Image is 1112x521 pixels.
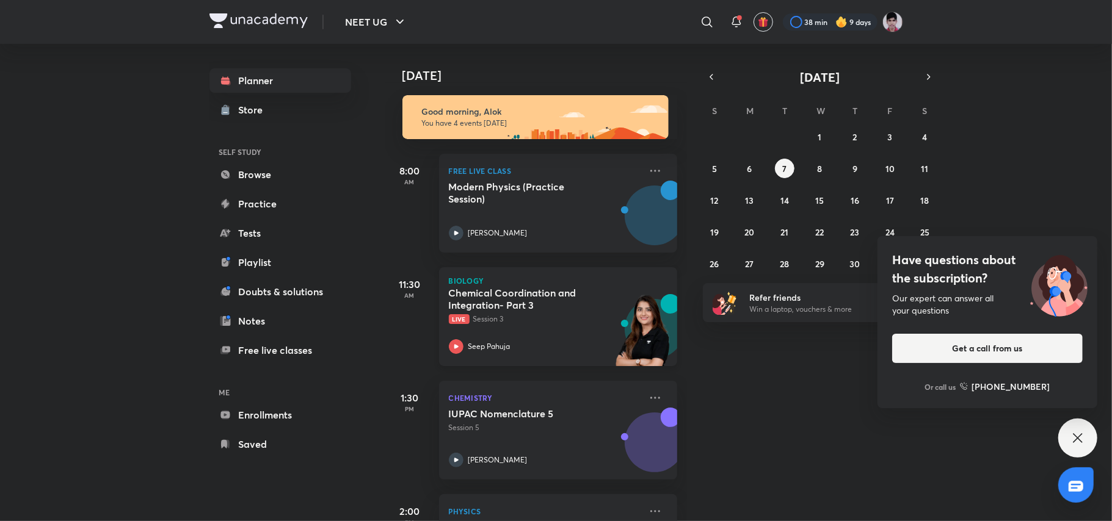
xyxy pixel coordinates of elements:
h5: Modern Physics (Practice Session) [449,181,601,205]
img: streak [835,16,848,28]
abbr: October 14, 2025 [780,195,789,206]
p: Biology [449,277,667,284]
button: October 7, 2025 [775,159,794,178]
abbr: October 12, 2025 [711,195,719,206]
button: October 30, 2025 [845,254,865,273]
span: [DATE] [800,69,840,85]
abbr: October 20, 2025 [745,226,755,238]
a: Doubts & solutions [209,279,351,304]
button: October 13, 2025 [740,190,760,210]
a: Saved [209,432,351,456]
img: unacademy [610,294,677,378]
button: October 8, 2025 [810,159,829,178]
button: October 24, 2025 [880,222,899,242]
a: Company Logo [209,13,308,31]
h6: [PHONE_NUMBER] [972,380,1050,393]
a: Tests [209,221,351,245]
abbr: October 2, 2025 [852,131,857,143]
h5: 2:00 [385,504,434,519]
abbr: October 27, 2025 [746,258,754,270]
button: October 2, 2025 [845,127,865,146]
button: avatar [754,12,773,32]
abbr: October 11, 2025 [921,163,929,174]
img: Alok Mishra [882,12,903,32]
abbr: October 6, 2025 [747,163,752,174]
p: [PERSON_NAME] [468,455,528,465]
button: October 4, 2025 [915,127,935,146]
abbr: October 16, 2025 [851,195,859,206]
div: Our expert can answer all your questions [892,292,1083,317]
button: October 26, 2025 [705,254,724,273]
a: [PHONE_NUMBER] [960,380,1050,393]
button: October 10, 2025 [880,159,899,178]
abbr: October 23, 2025 [850,226,859,238]
abbr: Saturday [923,105,928,117]
abbr: October 25, 2025 [920,226,929,238]
abbr: Monday [747,105,754,117]
img: morning [402,95,669,139]
button: October 22, 2025 [810,222,829,242]
button: October 12, 2025 [705,190,724,210]
button: October 23, 2025 [845,222,865,242]
a: Planner [209,68,351,93]
p: PM [385,405,434,412]
a: Notes [209,309,351,333]
button: October 9, 2025 [845,159,865,178]
h6: Good morning, Alok [422,106,658,117]
h5: IUPAC Nomenclature 5 [449,408,601,420]
button: October 25, 2025 [915,222,935,242]
button: October 29, 2025 [810,254,829,273]
p: Seep Pahuja [468,341,511,352]
a: Free live classes [209,338,351,362]
abbr: October 10, 2025 [885,163,895,174]
h4: [DATE] [402,68,689,83]
img: avatar [758,16,769,27]
abbr: October 5, 2025 [712,163,717,174]
abbr: October 3, 2025 [887,131,892,143]
abbr: October 22, 2025 [815,226,824,238]
a: Store [209,98,351,122]
a: Enrollments [209,403,351,427]
button: October 14, 2025 [775,190,794,210]
span: Live [449,314,470,324]
img: ttu_illustration_new.svg [1020,251,1097,317]
h5: 11:30 [385,277,434,292]
abbr: October 18, 2025 [921,195,929,206]
abbr: Thursday [852,105,857,117]
p: Session 3 [449,314,641,325]
button: [DATE] [720,68,920,85]
p: Or call us [925,381,956,392]
h6: ME [209,382,351,403]
p: Win a laptop, vouchers & more [749,304,899,315]
button: October 16, 2025 [845,190,865,210]
abbr: October 17, 2025 [886,195,894,206]
abbr: October 28, 2025 [780,258,790,270]
abbr: Wednesday [816,105,825,117]
button: October 19, 2025 [705,222,724,242]
img: Avatar [625,419,684,478]
img: Company Logo [209,13,308,28]
abbr: October 29, 2025 [815,258,824,270]
button: Get a call from us [892,334,1083,363]
abbr: October 1, 2025 [818,131,821,143]
button: October 3, 2025 [880,127,899,146]
abbr: October 7, 2025 [783,163,787,174]
p: Physics [449,504,641,519]
h4: Have questions about the subscription? [892,251,1083,287]
p: You have 4 events [DATE] [422,118,658,128]
abbr: Sunday [712,105,717,117]
abbr: October 8, 2025 [817,163,822,174]
abbr: October 21, 2025 [781,226,789,238]
button: October 11, 2025 [915,159,935,178]
a: Playlist [209,250,351,275]
button: October 27, 2025 [740,254,760,273]
button: October 20, 2025 [740,222,760,242]
p: AM [385,178,434,185]
abbr: Tuesday [782,105,787,117]
abbr: October 4, 2025 [923,131,928,143]
a: Browse [209,162,351,187]
h6: SELF STUDY [209,142,351,162]
abbr: October 9, 2025 [852,163,857,174]
button: NEET UG [338,10,415,34]
button: October 15, 2025 [810,190,829,210]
